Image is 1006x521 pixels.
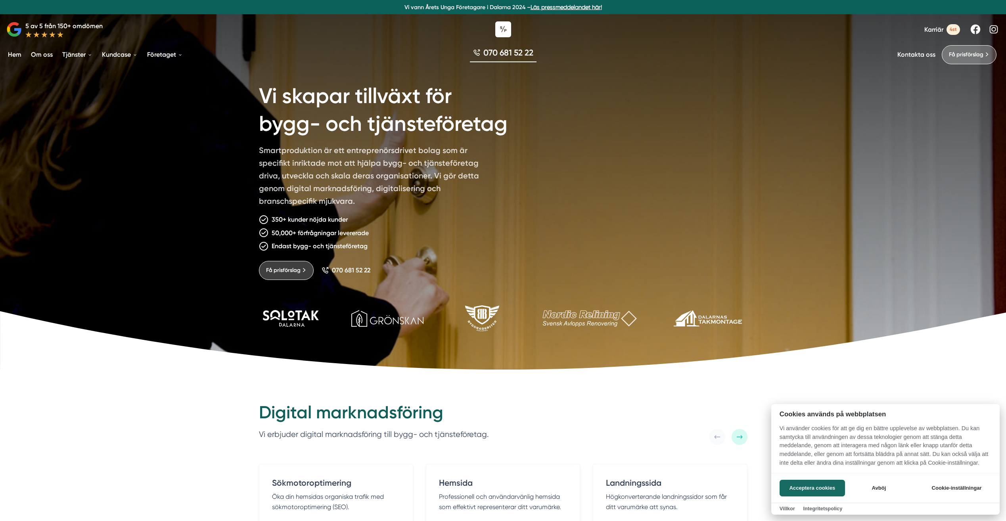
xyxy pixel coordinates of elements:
[771,424,1000,473] p: Vi använder cookies för att ge dig en bättre upplevelse av webbplatsen. Du kan samtycka till anvä...
[780,480,845,496] button: Acceptera cookies
[780,506,795,511] a: Villkor
[771,410,1000,418] h2: Cookies används på webbplatsen
[922,480,991,496] button: Cookie-inställningar
[847,480,910,496] button: Avböj
[803,506,842,511] a: Integritetspolicy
